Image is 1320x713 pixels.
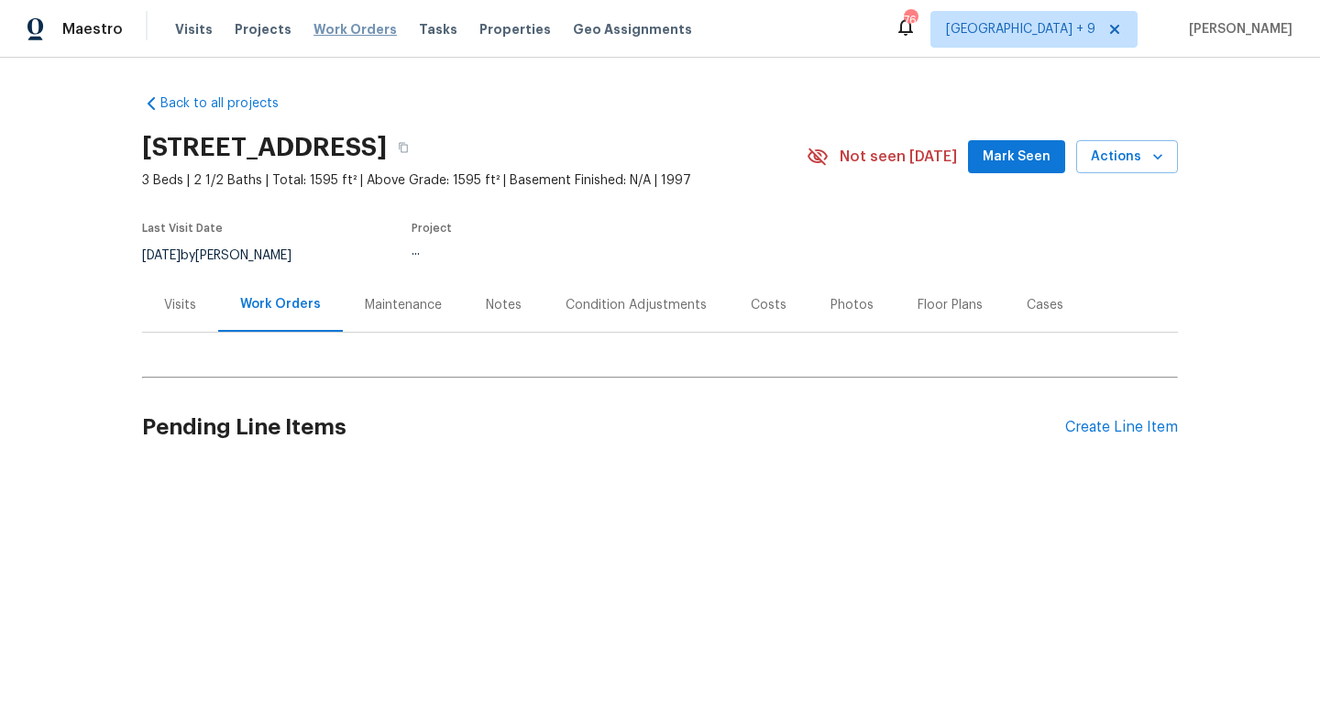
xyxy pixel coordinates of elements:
span: Tasks [419,23,457,36]
span: 3 Beds | 2 1/2 Baths | Total: 1595 ft² | Above Grade: 1595 ft² | Basement Finished: N/A | 1997 [142,171,807,190]
div: Notes [486,296,522,314]
div: by [PERSON_NAME] [142,245,313,267]
span: [GEOGRAPHIC_DATA] + 9 [946,20,1095,38]
span: [PERSON_NAME] [1182,20,1292,38]
div: Visits [164,296,196,314]
button: Copy Address [387,131,420,164]
span: Properties [479,20,551,38]
button: Actions [1076,140,1178,174]
span: Not seen [DATE] [840,148,957,166]
span: Visits [175,20,213,38]
div: Cases [1027,296,1063,314]
div: ... [412,245,764,258]
span: Maestro [62,20,123,38]
h2: Pending Line Items [142,385,1065,470]
div: Costs [751,296,786,314]
div: Floor Plans [918,296,983,314]
div: Condition Adjustments [566,296,707,314]
span: Last Visit Date [142,223,223,234]
button: Mark Seen [968,140,1065,174]
div: Maintenance [365,296,442,314]
span: Work Orders [313,20,397,38]
div: Create Line Item [1065,419,1178,436]
span: [DATE] [142,249,181,262]
span: Project [412,223,452,234]
span: Projects [235,20,291,38]
span: Mark Seen [983,146,1050,169]
a: Back to all projects [142,94,318,113]
h2: [STREET_ADDRESS] [142,138,387,157]
div: Work Orders [240,295,321,313]
span: Actions [1091,146,1163,169]
span: Geo Assignments [573,20,692,38]
div: Photos [830,296,874,314]
div: 76 [904,11,917,29]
